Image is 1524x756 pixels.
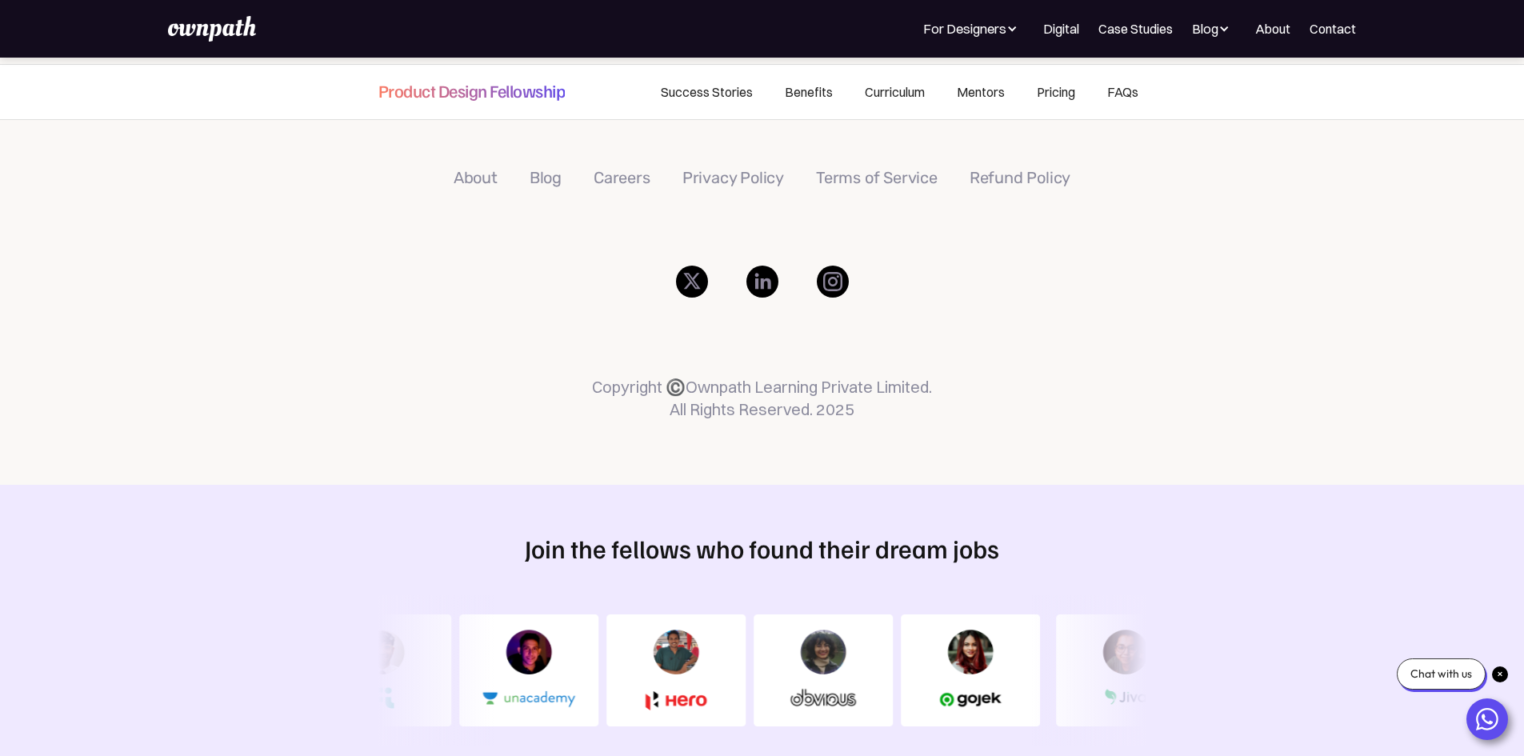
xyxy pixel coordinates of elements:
[1091,65,1146,119] a: FAQs
[530,168,562,187] a: Blog
[923,19,1006,38] div: For Designers
[970,168,1070,187] a: Refund Policy
[682,168,784,187] a: Privacy Policy
[1021,65,1091,119] a: Pricing
[816,168,938,187] a: Terms of Service
[378,65,566,114] a: Product Design Fellowship
[645,65,769,119] a: Success Stories
[849,65,941,119] a: Curriculum
[378,79,566,102] h4: Product Design Fellowship
[1255,19,1290,38] a: About
[1098,19,1173,38] a: Case Studies
[1192,19,1218,38] div: Blog
[1192,19,1236,38] div: Blog
[769,65,849,119] a: Benefits
[1043,19,1079,38] a: Digital
[592,376,932,421] p: Copyright ©️Ownpath Learning Private Limited. All Rights Reserved. 2025
[941,65,1021,119] a: Mentors
[1310,19,1356,38] a: Contact
[454,168,498,187] a: About
[594,168,650,187] a: Careers
[923,19,1024,38] div: For Designers
[378,533,1146,563] h2: Join the fellows who found their dream jobs
[1397,658,1486,690] div: Chat with us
